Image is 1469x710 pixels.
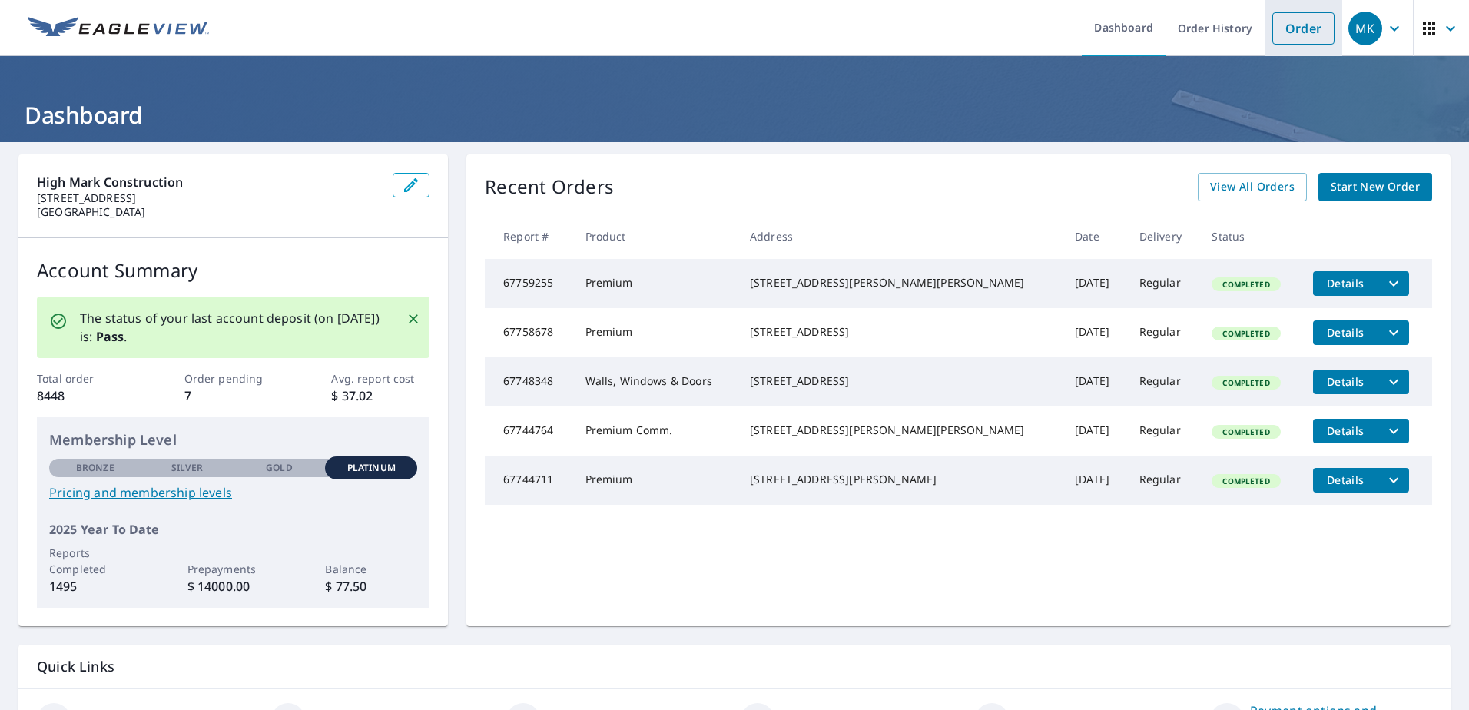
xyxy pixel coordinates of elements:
p: Recent Orders [485,173,614,201]
p: Platinum [347,461,396,475]
p: $ 37.02 [331,387,429,405]
td: Regular [1127,259,1200,308]
p: 2025 Year To Date [49,520,417,539]
span: Start New Order [1331,177,1420,197]
th: Address [738,214,1063,259]
td: 67759255 [485,259,572,308]
td: 67758678 [485,308,572,357]
span: Details [1322,325,1368,340]
a: Order [1272,12,1335,45]
span: Completed [1213,279,1278,290]
td: Regular [1127,406,1200,456]
button: detailsBtn-67759255 [1313,271,1378,296]
button: filesDropdownBtn-67758678 [1378,320,1409,345]
span: Details [1322,374,1368,389]
button: detailsBtn-67758678 [1313,320,1378,345]
td: Regular [1127,357,1200,406]
td: Premium Comm. [573,406,738,456]
p: $ 14000.00 [187,577,280,596]
p: Quick Links [37,657,1432,676]
button: detailsBtn-67744764 [1313,419,1378,443]
span: Completed [1213,426,1278,437]
p: $ 77.50 [325,577,417,596]
p: Prepayments [187,561,280,577]
p: Membership Level [49,430,417,450]
button: Close [403,309,423,329]
a: View All Orders [1198,173,1307,201]
p: Avg. report cost [331,370,429,387]
span: Completed [1213,476,1278,486]
button: filesDropdownBtn-67744764 [1378,419,1409,443]
p: High Mark Construction [37,173,380,191]
p: [GEOGRAPHIC_DATA] [37,205,380,219]
p: Silver [171,461,204,475]
td: 67744711 [485,456,572,505]
td: 67744764 [485,406,572,456]
button: filesDropdownBtn-67744711 [1378,468,1409,493]
div: MK [1348,12,1382,45]
th: Report # [485,214,572,259]
p: Bronze [76,461,114,475]
div: [STREET_ADDRESS][PERSON_NAME] [750,472,1050,487]
td: Walls, Windows & Doors [573,357,738,406]
b: Pass [96,328,124,345]
div: [STREET_ADDRESS] [750,324,1050,340]
th: Status [1199,214,1301,259]
p: Total order [37,370,135,387]
td: [DATE] [1063,406,1127,456]
td: Premium [573,308,738,357]
span: View All Orders [1210,177,1295,197]
td: [DATE] [1063,259,1127,308]
h1: Dashboard [18,99,1451,131]
td: Regular [1127,308,1200,357]
button: detailsBtn-67748348 [1313,370,1378,394]
img: EV Logo [28,17,209,40]
div: [STREET_ADDRESS][PERSON_NAME][PERSON_NAME] [750,423,1050,438]
p: Account Summary [37,257,429,284]
a: Pricing and membership levels [49,483,417,502]
p: 7 [184,387,283,405]
td: [DATE] [1063,357,1127,406]
td: Premium [573,259,738,308]
div: [STREET_ADDRESS][PERSON_NAME][PERSON_NAME] [750,275,1050,290]
a: Start New Order [1318,173,1432,201]
td: [DATE] [1063,456,1127,505]
th: Date [1063,214,1127,259]
td: 67748348 [485,357,572,406]
p: [STREET_ADDRESS] [37,191,380,205]
p: 8448 [37,387,135,405]
span: Details [1322,473,1368,487]
p: 1495 [49,577,141,596]
p: Order pending [184,370,283,387]
th: Delivery [1127,214,1200,259]
span: Completed [1213,377,1278,388]
button: detailsBtn-67744711 [1313,468,1378,493]
td: [DATE] [1063,308,1127,357]
button: filesDropdownBtn-67759255 [1378,271,1409,296]
span: Completed [1213,328,1278,339]
p: Gold [266,461,292,475]
td: Regular [1127,456,1200,505]
span: Details [1322,276,1368,290]
span: Details [1322,423,1368,438]
td: Premium [573,456,738,505]
p: Balance [325,561,417,577]
div: [STREET_ADDRESS] [750,373,1050,389]
button: filesDropdownBtn-67748348 [1378,370,1409,394]
th: Product [573,214,738,259]
p: Reports Completed [49,545,141,577]
p: The status of your last account deposit (on [DATE]) is: . [80,309,388,346]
